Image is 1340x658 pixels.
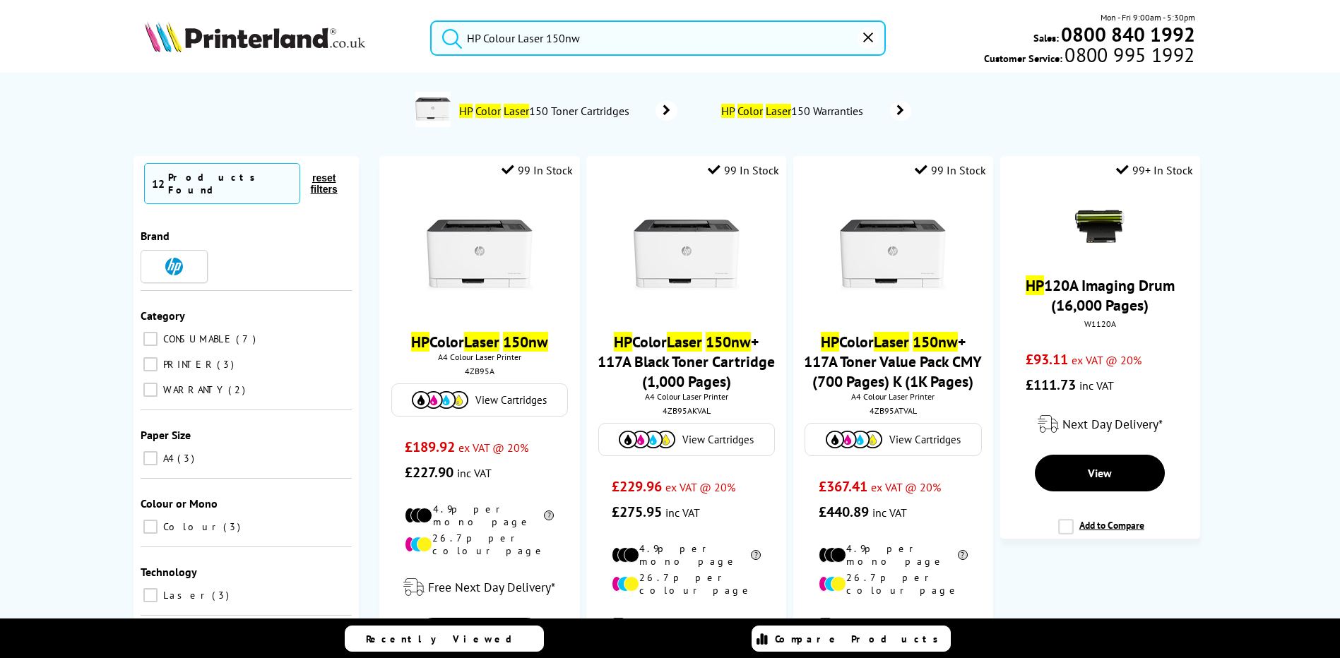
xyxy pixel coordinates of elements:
span: Technology [141,565,197,579]
mark: Color [737,104,763,118]
a: Recently Viewed [345,626,544,652]
a: Printerland Logo [145,21,413,55]
input: A4 3 [143,451,158,465]
span: 3 [212,589,232,602]
span: 3 [177,452,198,465]
span: 3 [217,358,237,371]
mark: HP [614,332,632,352]
span: £367.41 [819,477,867,496]
input: Laser 3 [143,588,158,602]
li: 4.9p per mono page [612,542,761,568]
span: ex VAT @ 20% [1072,353,1142,367]
span: 2 [228,383,249,396]
span: £189.92 [405,438,455,456]
img: HP-150nw-FrontFacing-Small.jpg [634,202,740,308]
a: HP Color Laser150 Toner Cartridges [458,92,677,130]
mark: HP [821,332,839,352]
img: HP-120A-ImagingUnit-Small.gif [1075,202,1125,251]
img: HP-150nw-FrontFacing-Small.jpg [840,202,946,308]
span: £229.96 [612,477,662,496]
li: 26.7p per colour page [405,532,554,557]
span: View [1088,466,1112,480]
mark: Laser [874,332,909,352]
li: 4.9p per mono page [405,503,554,528]
mark: HP [459,104,473,118]
button: reset filters [300,172,348,196]
span: inc VAT [872,506,907,520]
input: CONSUMABLE 7 [143,332,158,346]
span: 150 Toner Cartridges [458,104,635,118]
span: Recently Viewed [366,633,526,645]
span: WARRANTY [160,383,227,396]
mark: Laser [504,104,529,118]
span: 150 Warranties [720,104,870,118]
span: A4 Colour Laser Printer [386,352,572,362]
span: Customer Service: [984,48,1194,65]
mark: HP [721,104,735,118]
span: 3 [223,520,244,533]
span: Paper Size [141,428,191,442]
mark: 150nw [706,332,751,352]
input: PRINTER 3 [143,357,158,371]
span: ex VAT @ 20% [458,441,528,455]
span: £111.73 [1026,376,1076,394]
div: modal_delivery [386,568,572,607]
a: View Cartridges [606,431,767,448]
div: 99 In Stock [708,163,779,177]
span: Colour [160,520,222,533]
input: Colour 3 [143,520,158,534]
div: 4ZB95AKVAL [597,405,776,416]
mark: 150nw [503,332,548,352]
span: Next Day Delivery* [1062,416,1163,432]
div: 99 In Stock [915,163,986,177]
a: View [415,618,545,654]
a: 0800 840 1992 [1059,28,1195,41]
span: A4 Colour Laser Printer [593,391,779,402]
a: HP Color Laser150 Warranties [720,101,911,121]
span: Category [141,309,185,323]
div: 99 In Stock [502,163,573,177]
a: HP120A Imaging Drum (16,000 Pages) [1026,275,1175,315]
span: Free Next Day Delivery* [428,579,555,595]
img: Cartridges [826,431,882,448]
div: 99+ In Stock [1116,163,1193,177]
li: 26.7p per colour page [819,571,968,597]
mark: Color [475,104,501,118]
span: 0800 995 1992 [1062,48,1194,61]
mark: Laser [766,104,791,118]
div: modal_delivery [593,607,779,647]
span: View Cartridges [889,433,961,446]
span: CONSUMABLE [160,333,235,345]
span: ex VAT @ 20% [665,480,735,494]
img: Cartridges [412,391,468,409]
span: Sales: [1033,31,1059,44]
div: 4ZB95ATVAL [804,405,983,416]
mark: Laser [464,332,499,352]
img: Printerland Logo [145,21,365,52]
span: £440.89 [819,503,869,521]
span: View Cartridges [475,393,547,407]
span: A4 Colour Laser Printer [800,391,986,402]
span: Brand [141,229,170,243]
span: 7 [236,333,259,345]
img: HP-150nw-FrontFacing-Small.jpg [427,202,533,308]
input: WARRANTY 2 [143,383,158,397]
a: HPColorLaser 150nw+ 117A Black Toner Cartridge (1,000 Pages) [598,332,775,391]
div: W1120A [1011,318,1190,329]
span: inc VAT [1079,378,1114,393]
span: £227.90 [405,463,453,481]
img: HP [165,258,183,275]
span: £275.95 [612,503,662,521]
span: Colour or Mono [141,496,218,510]
a: View Cartridges [812,431,973,448]
div: modal_delivery [800,607,986,647]
div: Products Found [168,171,292,196]
span: A4 [160,452,176,465]
span: inc VAT [665,506,700,520]
a: View Cartridges [399,391,560,409]
mark: Laser [667,332,702,352]
a: HPColorLaser 150nw+ 117A Toner Value Pack CMY (700 Pages) K (1K Pages) [804,332,982,391]
b: 0800 840 1992 [1061,21,1195,47]
span: PRINTER [160,358,215,371]
label: Add to Compare [1058,519,1144,546]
